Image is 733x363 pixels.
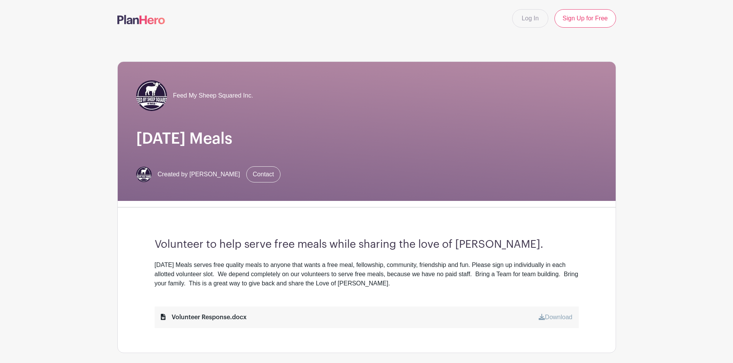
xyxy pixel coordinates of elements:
[246,166,281,182] a: Contact
[155,260,579,288] div: [DATE] Meals serves free quality meals to anyone that wants a free meal, fellowship, community, f...
[161,313,247,322] div: Volunteer Response.docx
[173,91,253,100] span: Feed My Sheep Squared Inc.
[158,170,240,179] span: Created by [PERSON_NAME]
[136,80,167,111] img: Logo.JPG
[539,314,572,320] a: Download
[554,9,616,28] a: Sign Up for Free
[155,238,579,251] h3: Volunteer to help serve free meals while sharing the love of [PERSON_NAME].
[136,129,597,148] h1: [DATE] Meals
[512,9,548,28] a: Log In
[136,167,152,182] img: Logo.JPG
[117,15,165,24] img: logo-507f7623f17ff9eddc593b1ce0a138ce2505c220e1c5a4e2b4648c50719b7d32.svg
